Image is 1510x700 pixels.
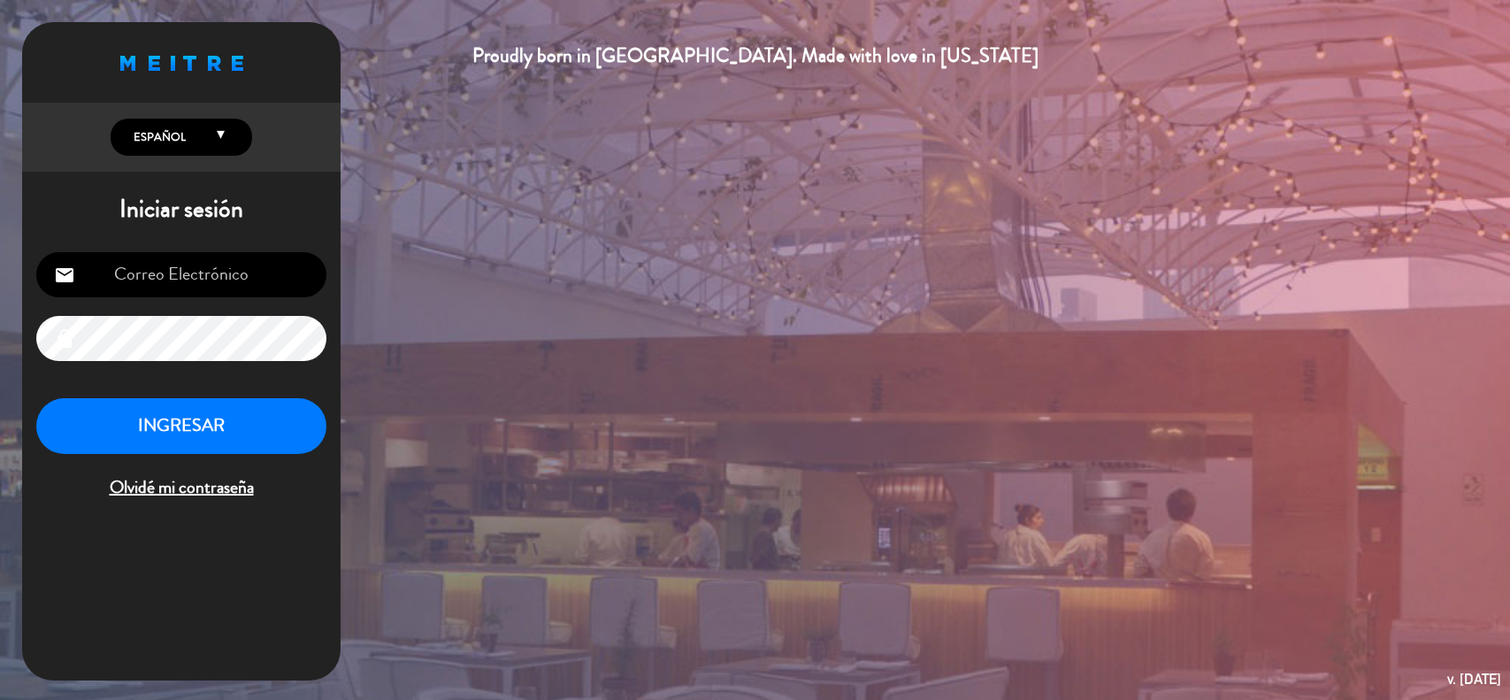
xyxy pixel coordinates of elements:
h1: Iniciar sesión [22,195,341,225]
input: Correo Electrónico [36,252,326,297]
i: lock [54,328,75,350]
span: Olvidé mi contraseña [36,473,326,503]
div: v. [DATE] [1447,667,1501,691]
span: Español [129,128,186,146]
i: email [54,265,75,286]
button: INGRESAR [36,398,326,454]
